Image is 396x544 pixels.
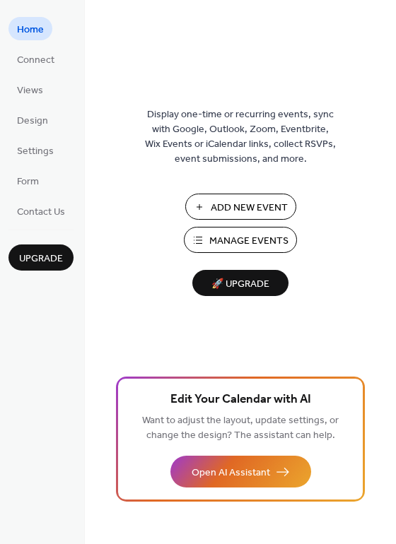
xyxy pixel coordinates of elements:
[209,234,289,249] span: Manage Events
[170,390,311,410] span: Edit Your Calendar with AI
[17,23,44,37] span: Home
[8,138,62,162] a: Settings
[192,270,289,296] button: 🚀 Upgrade
[192,466,270,480] span: Open AI Assistant
[17,53,54,68] span: Connect
[19,252,63,266] span: Upgrade
[8,169,47,192] a: Form
[8,17,52,40] a: Home
[17,175,39,189] span: Form
[17,144,54,159] span: Settings
[8,244,74,271] button: Upgrade
[8,108,57,131] a: Design
[145,107,336,167] span: Display one-time or recurring events, sync with Google, Outlook, Zoom, Eventbrite, Wix Events or ...
[8,47,63,71] a: Connect
[17,83,43,98] span: Views
[201,275,280,294] span: 🚀 Upgrade
[8,78,52,101] a: Views
[17,205,65,220] span: Contact Us
[185,194,296,220] button: Add New Event
[17,114,48,129] span: Design
[8,199,74,223] a: Contact Us
[184,227,297,253] button: Manage Events
[170,456,311,487] button: Open AI Assistant
[211,201,288,215] span: Add New Event
[142,411,339,445] span: Want to adjust the layout, update settings, or change the design? The assistant can help.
